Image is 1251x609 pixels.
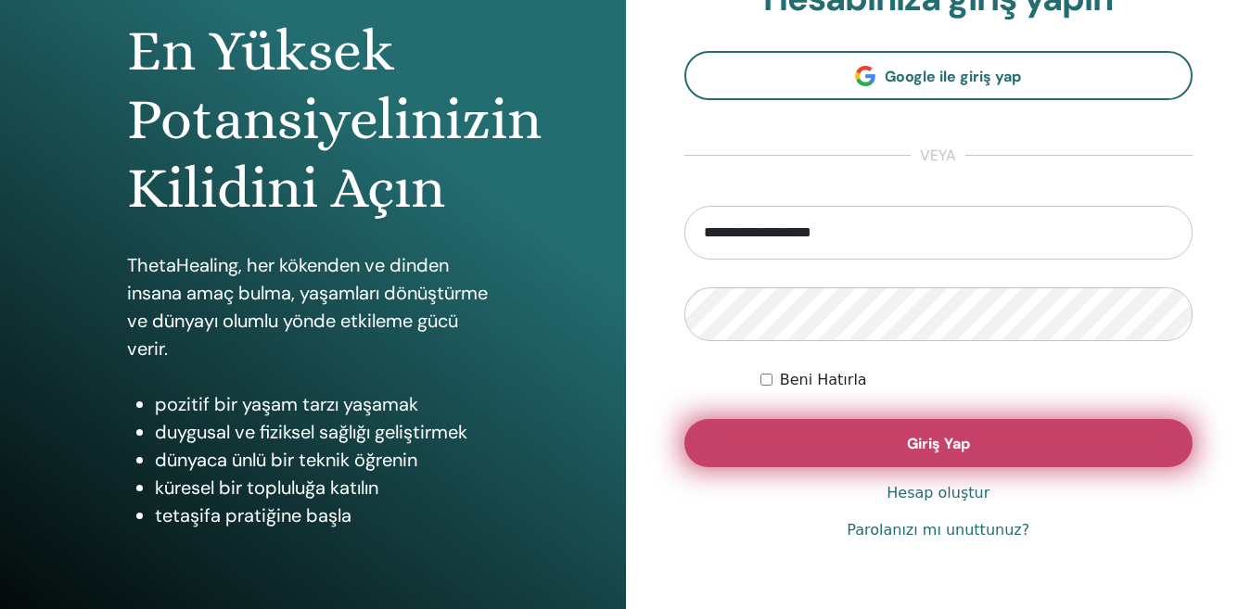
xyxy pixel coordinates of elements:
[155,390,498,418] li: pozitif bir yaşam tarzı yaşamak
[127,17,498,223] h1: En Yüksek Potansiyelinizin Kilidini Açın
[887,482,989,504] a: Hesap oluştur
[780,369,867,391] label: Beni Hatırla
[847,519,1029,541] a: Parolanızı mı unuttunuz?
[885,67,1021,86] span: Google ile giriş yap
[684,51,1194,100] a: Google ile giriş yap
[911,145,965,167] span: veya
[155,418,498,446] li: duygusal ve fiziksel sağlığı geliştirmek
[907,434,970,453] span: Giriş Yap
[127,251,498,362] p: ThetaHealing, her kökenden ve dinden insana amaç bulma, yaşamları dönüştürme ve dünyayı olumlu yö...
[760,369,1193,391] div: Keep me authenticated indefinitely or until I manually logout
[684,419,1194,467] button: Giriş Yap
[155,446,498,474] li: dünyaca ünlü bir teknik öğrenin
[155,501,498,529] li: tetaşifa pratiğine başla
[155,474,498,501] li: küresel bir topluluğa katılın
